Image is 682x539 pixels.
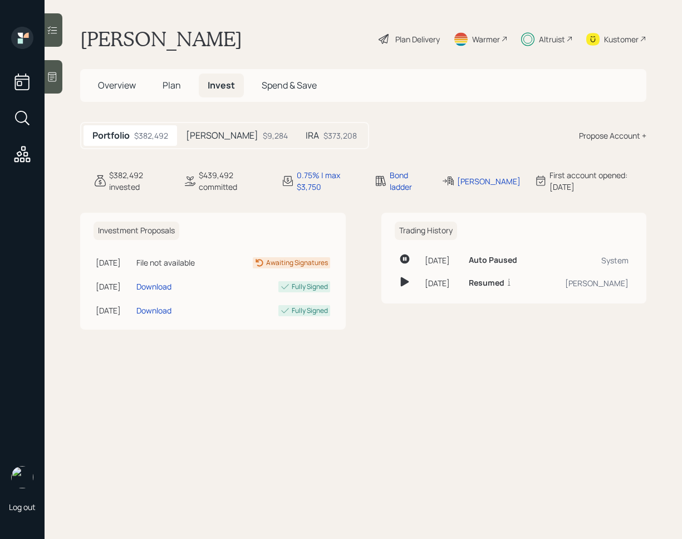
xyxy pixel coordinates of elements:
div: First account opened: [DATE] [549,169,646,193]
div: Log out [9,502,36,512]
div: [PERSON_NAME] [457,175,521,187]
div: System [543,254,629,266]
div: Awaiting Signatures [266,258,328,268]
div: [PERSON_NAME] [543,277,629,289]
span: Overview [98,79,136,91]
div: [DATE] [96,305,132,316]
div: Altruist [539,33,565,45]
div: [DATE] [96,257,132,268]
h5: IRA [306,130,319,141]
h5: [PERSON_NAME] [186,130,258,141]
div: $382,492 invested [109,169,170,193]
div: Warmer [472,33,500,45]
h5: Portfolio [92,130,130,141]
div: $373,208 [323,130,357,141]
div: Kustomer [604,33,639,45]
img: retirable_logo.png [11,466,33,488]
h6: Trading History [395,222,457,240]
div: 0.75% | max $3,750 [297,169,361,193]
div: Fully Signed [292,282,328,292]
div: [DATE] [425,277,460,289]
div: Plan Delivery [395,33,440,45]
div: $9,284 [263,130,288,141]
div: Fully Signed [292,306,328,316]
div: [DATE] [425,254,460,266]
h6: Auto Paused [469,256,517,265]
div: File not available [136,257,218,268]
div: Propose Account + [579,130,646,141]
div: $382,492 [134,130,168,141]
span: Invest [208,79,235,91]
div: $439,492 committed [199,169,267,193]
h1: [PERSON_NAME] [80,27,242,51]
h6: Investment Proposals [94,222,179,240]
div: Download [136,281,171,292]
span: Spend & Save [262,79,317,91]
span: Plan [163,79,181,91]
div: [DATE] [96,281,132,292]
h6: Resumed [469,278,504,288]
div: Bond ladder [390,169,428,193]
div: Download [136,305,171,316]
